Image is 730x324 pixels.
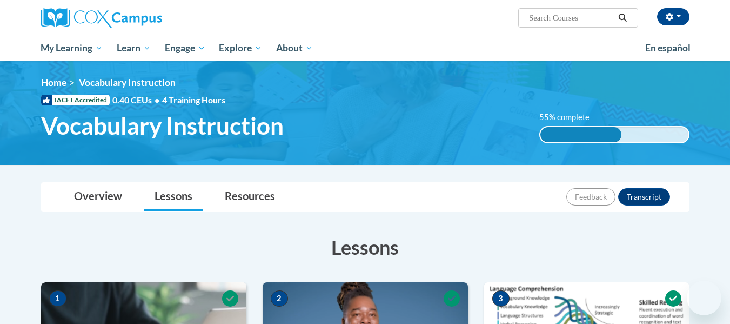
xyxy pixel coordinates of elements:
[41,234,689,261] h3: Lessons
[645,42,691,54] span: En español
[155,95,159,105] span: •
[687,281,721,315] iframe: Button to launch messaging window
[618,188,670,206] button: Transcript
[110,36,158,61] a: Learn
[539,111,601,123] label: 55% complete
[528,11,614,24] input: Search Courses
[41,111,284,140] span: Vocabulary Instruction
[165,42,205,55] span: Engage
[41,8,246,28] a: Cox Campus
[49,290,66,307] span: 1
[638,37,698,59] a: En español
[79,77,176,88] span: Vocabulary Instruction
[212,36,269,61] a: Explore
[112,94,162,106] span: 0.40 CEUs
[117,42,151,55] span: Learn
[269,36,320,61] a: About
[162,95,225,105] span: 4 Training Hours
[41,8,162,28] img: Cox Campus
[34,36,110,61] a: My Learning
[63,183,133,211] a: Overview
[219,42,262,55] span: Explore
[276,42,313,55] span: About
[41,95,110,105] span: IACET Accredited
[214,183,286,211] a: Resources
[158,36,212,61] a: Engage
[492,290,510,307] span: 3
[41,77,66,88] a: Home
[144,183,203,211] a: Lessons
[25,36,706,61] div: Main menu
[657,8,689,25] button: Account Settings
[41,42,103,55] span: My Learning
[271,290,288,307] span: 2
[614,11,631,24] button: Search
[566,188,615,206] button: Feedback
[540,127,621,142] div: 55% complete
